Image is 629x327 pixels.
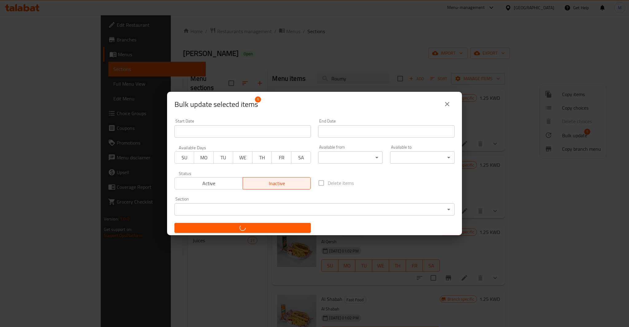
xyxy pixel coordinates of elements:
button: FR [272,151,291,164]
span: Selected items count [174,99,258,109]
button: close [440,97,455,111]
span: 5 [255,96,261,103]
span: Delete items [328,179,354,187]
span: MO [197,153,211,162]
div: ​ [390,151,455,164]
span: Active [177,179,240,188]
div: ​ [318,151,383,164]
span: Inactive [245,179,309,188]
span: TH [255,153,269,162]
span: SU [177,153,192,162]
button: SA [291,151,311,164]
span: WE [236,153,250,162]
button: Active [174,177,243,189]
span: TU [216,153,231,162]
span: FR [274,153,289,162]
button: Inactive [243,177,311,189]
div: ​ [174,203,455,216]
button: TH [252,151,272,164]
button: WE [233,151,252,164]
button: SU [174,151,194,164]
button: MO [194,151,213,164]
span: SA [294,153,308,162]
button: TU [213,151,233,164]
